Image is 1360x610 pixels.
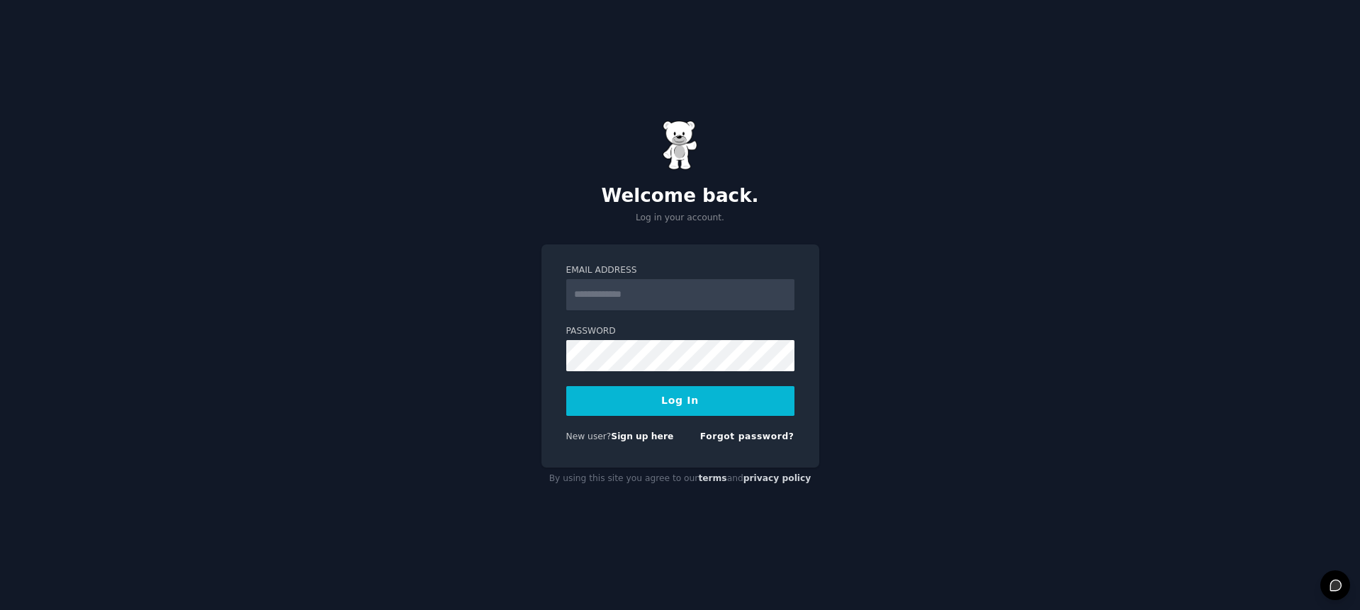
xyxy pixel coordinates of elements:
[743,473,811,483] a: privacy policy
[566,264,794,277] label: Email Address
[541,212,819,225] p: Log in your account.
[611,431,673,441] a: Sign up here
[541,185,819,208] h2: Welcome back.
[541,468,819,490] div: By using this site you agree to our and
[566,431,612,441] span: New user?
[698,473,726,483] a: terms
[566,386,794,416] button: Log In
[700,431,794,441] a: Forgot password?
[566,325,794,338] label: Password
[663,120,698,170] img: Gummy Bear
